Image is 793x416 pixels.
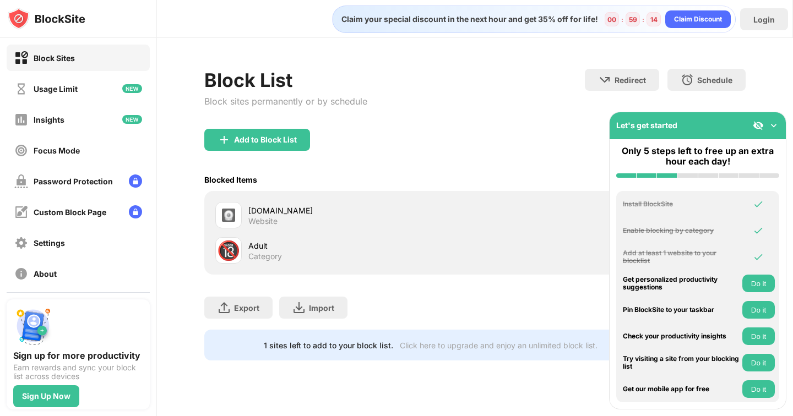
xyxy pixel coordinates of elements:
[650,15,658,24] div: 14
[623,249,740,265] div: Add at least 1 website to your blocklist
[742,380,775,398] button: Do it
[34,207,106,217] div: Custom Block Page
[14,113,28,127] img: insights-off.svg
[697,75,732,85] div: Schedule
[14,82,28,96] img: time-usage-off.svg
[204,96,367,107] div: Block sites permanently or by schedule
[400,341,598,350] div: Click here to upgrade and enjoy an unlimited block list.
[34,269,57,278] div: About
[234,135,297,144] div: Add to Block List
[640,13,647,26] div: :
[129,205,142,218] img: lock-menu.svg
[129,174,142,188] img: lock-menu.svg
[616,121,677,130] div: Let's get started
[768,120,779,131] img: omni-setup-toggle.svg
[122,84,142,93] img: new-icon.svg
[623,355,740,371] div: Try visiting a site from your blocking list
[607,15,616,24] div: 00
[14,174,28,188] img: password-protection-off.svg
[309,303,334,313] div: Import
[623,227,740,234] div: Enable blocking by category
[742,301,775,319] button: Do it
[753,251,764,262] img: omni-check.svg
[204,175,257,184] div: Blocked Items
[335,14,598,24] div: Claim your special discount in the next hour and get 35% off for life!
[34,238,65,248] div: Settings
[14,236,28,250] img: settings-off.svg
[22,392,70,401] div: Sign Up Now
[34,146,80,155] div: Focus Mode
[34,53,75,63] div: Block Sites
[248,240,475,251] div: Adult
[264,341,393,350] div: 1 sites left to add to your block list.
[222,209,235,222] img: favicons
[248,251,282,261] div: Category
[623,200,740,208] div: Install BlockSite
[742,275,775,292] button: Do it
[615,75,646,85] div: Redirect
[34,115,64,124] div: Insights
[753,15,775,24] div: Login
[14,205,28,219] img: customize-block-page-off.svg
[34,84,78,94] div: Usage Limit
[34,177,113,186] div: Password Protection
[623,385,740,393] div: Get our mobile app for free
[248,216,278,226] div: Website
[674,14,722,25] div: Claim Discount
[629,15,637,24] div: 59
[742,327,775,345] button: Do it
[14,51,28,65] img: block-on.svg
[204,69,367,91] div: Block List
[753,199,764,210] img: omni-check.svg
[623,276,740,292] div: Get personalized productivity suggestions
[234,303,259,313] div: Export
[14,144,28,157] img: focus-off.svg
[248,205,475,216] div: [DOMAIN_NAME]
[122,115,142,124] img: new-icon.svg
[8,8,85,30] img: logo-blocksite.svg
[623,306,740,314] div: Pin BlockSite to your taskbar
[13,350,143,361] div: Sign up for more productivity
[217,239,240,262] div: 🔞
[616,146,779,167] div: Only 5 steps left to free up an extra hour each day!
[623,332,740,340] div: Check your productivity insights
[13,306,53,346] img: push-signup.svg
[619,13,626,26] div: :
[742,354,775,371] button: Do it
[14,267,28,281] img: about-off.svg
[13,363,143,381] div: Earn rewards and sync your block list across devices
[753,225,764,236] img: omni-check.svg
[753,120,764,131] img: eye-not-visible.svg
